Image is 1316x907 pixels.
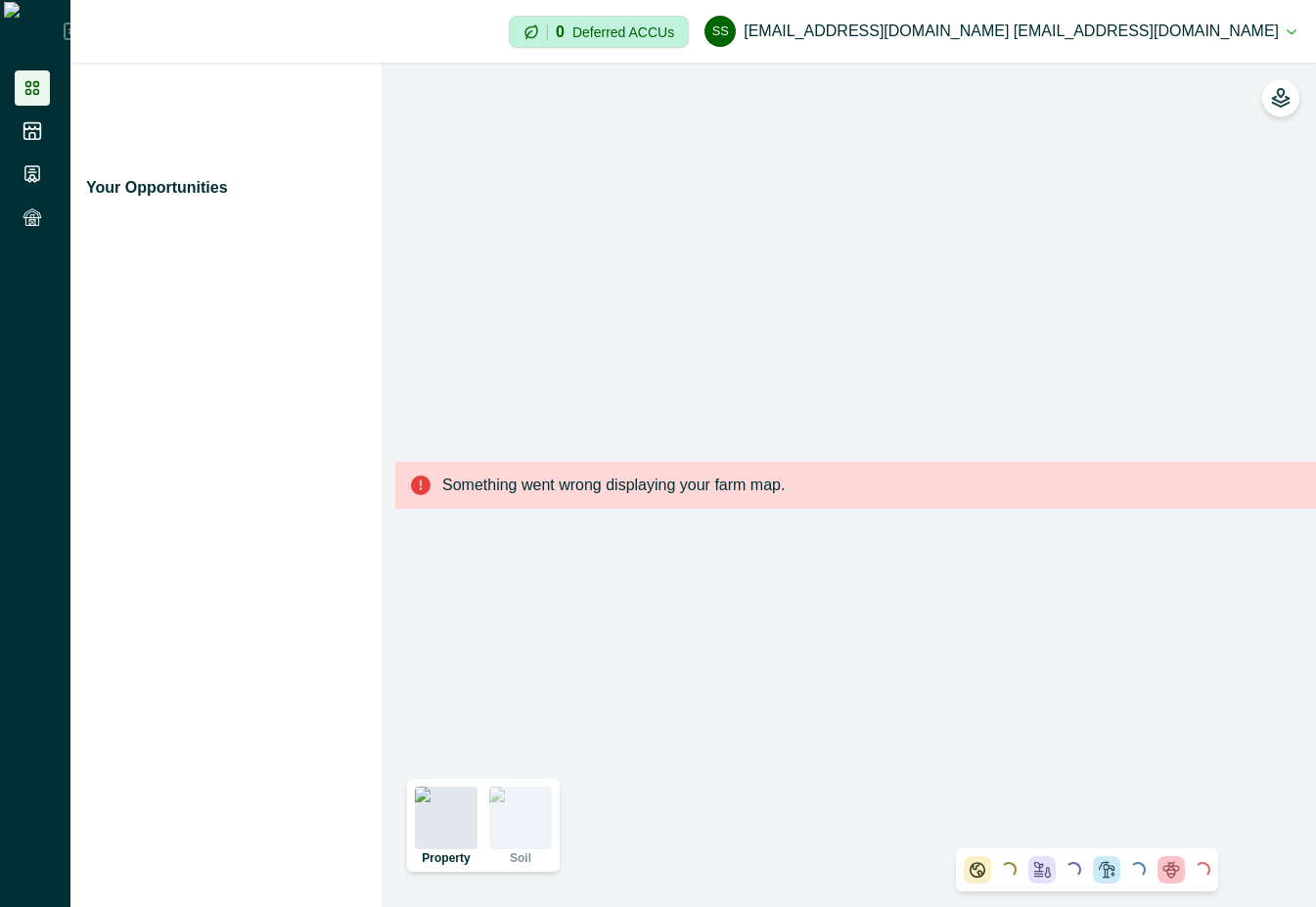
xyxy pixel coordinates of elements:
[489,787,552,802] img: soil-source-mobile.png
[422,852,470,864] p: Property
[4,2,64,61] img: Logo
[556,24,565,40] p: 0
[415,787,477,802] img: property-source-mobile.png
[395,462,1316,509] div: Something went wrong displaying your farm map.
[510,852,531,864] p: Soil
[704,8,1296,55] button: scp@agriprove.io scp@agriprove.io[EMAIL_ADDRESS][DOMAIN_NAME] [EMAIL_ADDRESS][DOMAIN_NAME]
[572,24,674,39] p: Deferred ACCUs
[86,176,228,200] p: Your Opportunities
